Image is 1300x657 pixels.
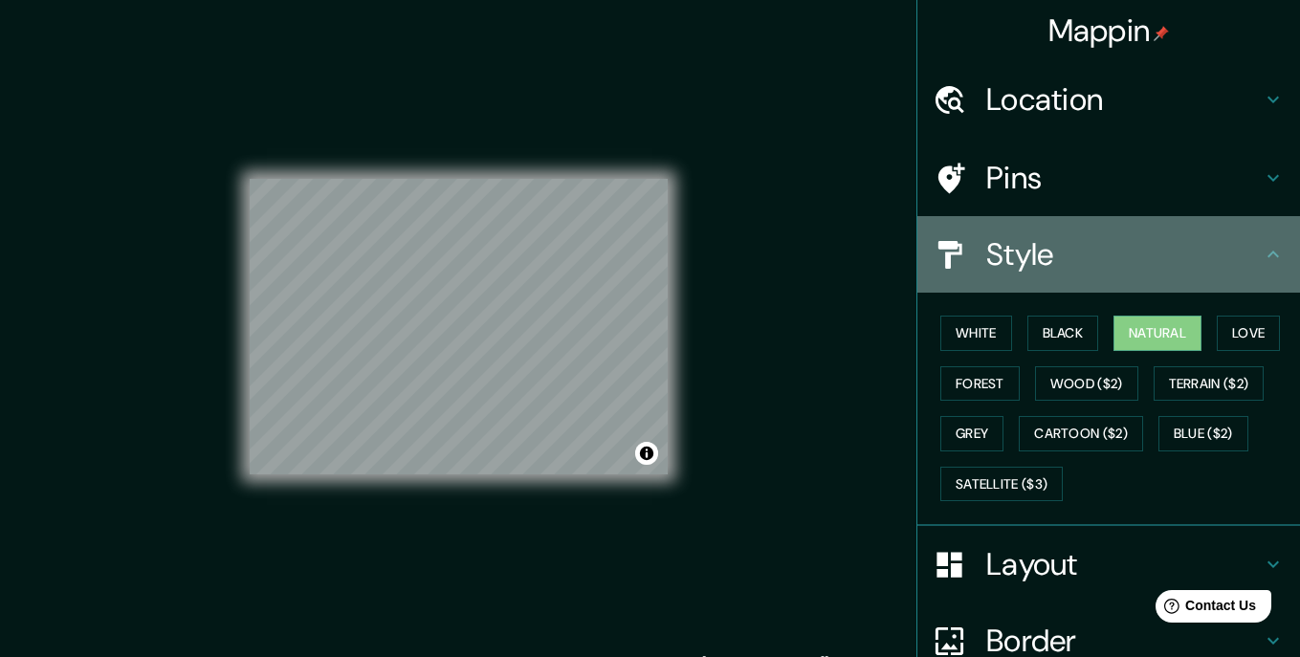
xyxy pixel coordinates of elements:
[940,416,1003,451] button: Grey
[250,179,668,474] canvas: Map
[986,545,1262,583] h4: Layout
[940,366,1020,402] button: Forest
[1217,316,1280,351] button: Love
[1019,416,1143,451] button: Cartoon ($2)
[986,159,1262,197] h4: Pins
[917,61,1300,138] div: Location
[1048,11,1170,50] h4: Mappin
[917,526,1300,602] div: Layout
[1158,416,1248,451] button: Blue ($2)
[1154,26,1169,41] img: pin-icon.png
[635,442,658,465] button: Toggle attribution
[940,467,1063,502] button: Satellite ($3)
[1154,366,1265,402] button: Terrain ($2)
[986,235,1262,274] h4: Style
[1027,316,1099,351] button: Black
[1113,316,1201,351] button: Natural
[1035,366,1138,402] button: Wood ($2)
[917,140,1300,216] div: Pins
[940,316,1012,351] button: White
[986,80,1262,119] h4: Location
[1130,582,1279,636] iframe: Help widget launcher
[917,216,1300,293] div: Style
